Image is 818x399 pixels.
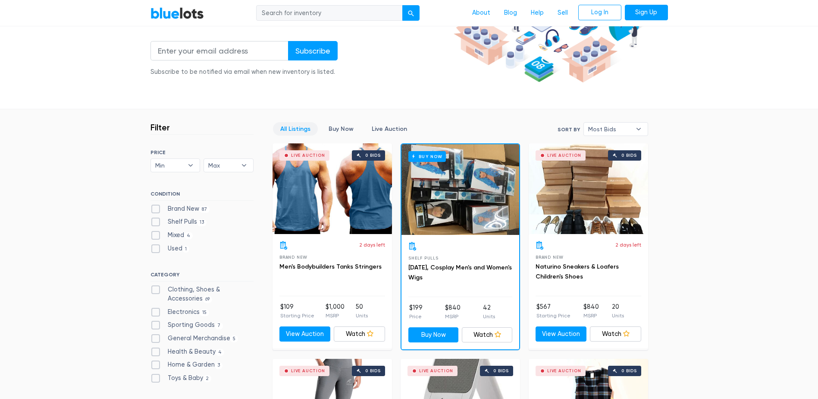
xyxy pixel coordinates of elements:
[208,159,237,172] span: Max
[359,241,385,249] p: 2 days left
[150,122,170,133] h3: Filter
[235,159,253,172] b: ▾
[356,302,368,320] li: 50
[612,302,624,320] li: 20
[203,375,212,382] span: 2
[365,369,381,373] div: 0 bids
[583,302,599,320] li: $840
[408,327,459,343] a: Buy Now
[150,347,225,357] label: Health & Beauty
[150,320,223,330] label: Sporting Goods
[630,123,648,136] b: ▾
[182,246,190,253] span: 1
[326,312,345,320] p: MSRP
[365,153,381,158] div: 0 bids
[215,362,223,369] span: 3
[155,159,184,172] span: Min
[280,312,314,320] p: Starting Price
[483,303,495,320] li: 42
[150,149,254,155] h6: PRICE
[200,309,210,316] span: 15
[445,303,461,320] li: $840
[334,326,385,342] a: Watch
[182,159,200,172] b: ▾
[184,232,193,239] span: 4
[621,153,637,158] div: 0 bids
[150,334,238,343] label: General Merchandise
[256,5,403,21] input: Search for inventory
[150,307,210,317] label: Electronics
[150,204,210,214] label: Brand New
[462,327,512,343] a: Watch
[199,206,210,213] span: 87
[409,313,423,320] p: Price
[419,369,453,373] div: Live Auction
[408,151,446,162] h6: Buy Now
[273,122,318,136] a: All Listings
[150,360,223,370] label: Home & Garden
[326,302,345,320] li: $1,000
[408,264,512,282] a: [DATE], Cosplay Men's and Women's Wigs
[401,144,519,235] a: Buy Now
[551,5,575,21] a: Sell
[150,41,288,60] input: Enter your email address
[536,302,570,320] li: $567
[625,5,668,20] a: Sign Up
[621,369,637,373] div: 0 bids
[321,122,361,136] a: Buy Now
[215,323,223,329] span: 7
[588,123,631,136] span: Most Bids
[216,349,225,356] span: 4
[279,255,307,260] span: Brand New
[524,5,551,21] a: Help
[615,241,641,249] p: 2 days left
[279,326,331,342] a: View Auction
[150,191,254,200] h6: CONDITION
[150,244,190,253] label: Used
[230,336,238,342] span: 5
[536,263,619,281] a: Naturino Sneakers & Loafers Children's Shoes
[536,312,570,320] p: Starting Price
[150,272,254,281] h6: CATEGORY
[409,303,423,320] li: $199
[408,256,439,260] span: Shelf Pulls
[364,122,414,136] a: Live Auction
[150,374,212,383] label: Toys & Baby
[150,217,207,227] label: Shelf Pulls
[497,5,524,21] a: Blog
[273,143,392,234] a: Live Auction 0 bids
[356,312,368,320] p: Units
[150,231,193,240] label: Mixed
[150,67,338,77] div: Subscribe to be notified via email when new inventory is listed.
[483,313,495,320] p: Units
[536,255,564,260] span: Brand New
[612,312,624,320] p: Units
[529,143,648,234] a: Live Auction 0 bids
[558,126,580,133] label: Sort By
[291,153,325,158] div: Live Auction
[536,326,587,342] a: View Auction
[547,369,581,373] div: Live Auction
[150,285,254,304] label: Clothing, Shoes & Accessories
[547,153,581,158] div: Live Auction
[445,313,461,320] p: MSRP
[578,5,621,20] a: Log In
[197,219,207,226] span: 13
[590,326,641,342] a: Watch
[150,6,204,19] a: BlueLots
[288,41,338,60] input: Subscribe
[291,369,325,373] div: Live Auction
[583,312,599,320] p: MSRP
[279,263,382,270] a: Men's Bodybuilders Tanks Stringers
[465,5,497,21] a: About
[493,369,509,373] div: 0 bids
[280,302,314,320] li: $109
[203,296,213,303] span: 69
